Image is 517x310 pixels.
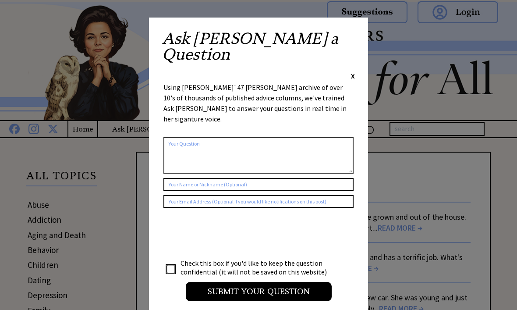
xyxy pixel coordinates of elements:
div: Using [PERSON_NAME]' 47 [PERSON_NAME] archive of over 10's of thousands of published advice colum... [163,82,354,133]
input: Submit your Question [186,282,332,301]
h2: Ask [PERSON_NAME] a Question [162,31,355,71]
td: Check this box if you'd like to keep the question confidential (it will not be saved on this webs... [180,258,335,277]
span: X [351,71,355,80]
input: Your Name or Nickname (Optional) [163,178,354,191]
iframe: reCAPTCHA [163,217,297,251]
input: Your Email Address (Optional if you would like notifications on this post) [163,195,354,208]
